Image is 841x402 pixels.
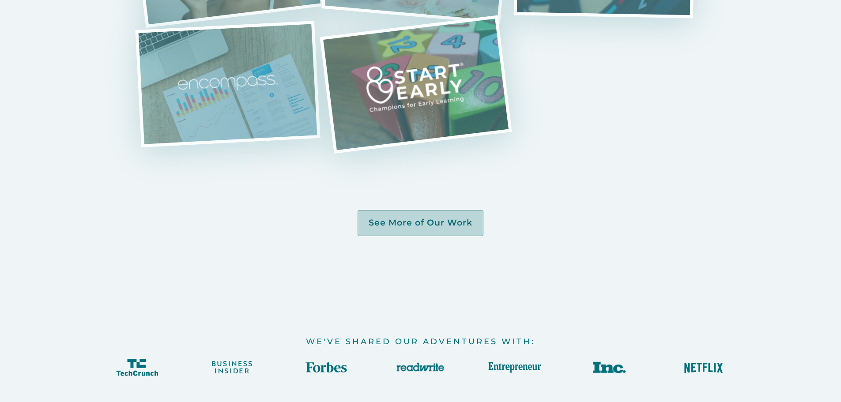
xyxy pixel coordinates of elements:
[111,356,164,379] img: techcrunch logo
[358,210,483,236] a: See More of Our Work
[369,218,472,229] div: See More of Our Work
[306,337,535,347] h3: We've Shared Our Adventures With:
[488,356,541,379] img: Entrepreneur logo
[363,55,468,114] img: Start Early text
[177,60,279,109] img: encompass logo
[394,356,447,379] img: Readwrite logo
[300,356,353,379] img: forbes logo
[205,356,258,379] img: business insider logo
[677,356,730,379] img: Netflix logo
[583,356,636,379] img: Inc logo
